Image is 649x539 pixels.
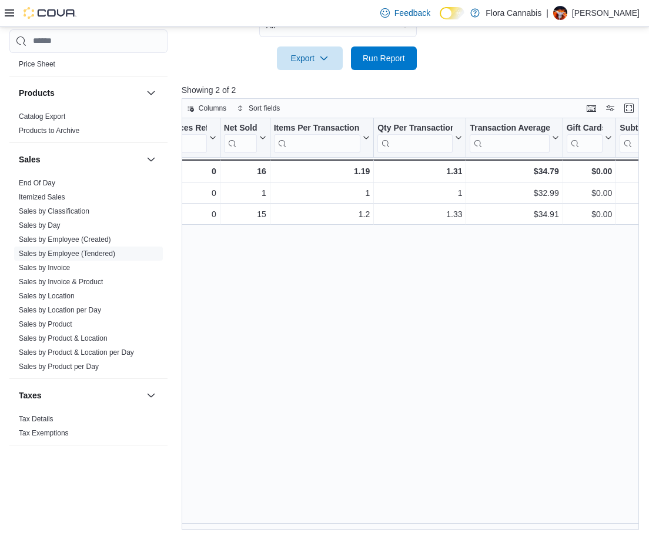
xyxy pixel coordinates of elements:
[19,154,41,165] h3: Sales
[19,334,108,342] a: Sales by Product & Location
[584,101,598,115] button: Keyboard shortcuts
[486,6,541,20] p: Flora Cannabis
[199,104,226,113] span: Columns
[19,264,70,272] a: Sales by Invoice
[19,221,61,229] a: Sales by Day
[19,320,72,328] a: Sales by Product
[19,390,42,401] h3: Taxes
[19,362,99,371] a: Sales by Product per Day
[603,101,617,115] button: Display options
[440,7,464,19] input: Dark Mode
[622,101,636,115] button: Enter fullscreen
[19,154,142,165] button: Sales
[160,164,216,178] div: 0
[363,52,405,64] span: Run Report
[19,207,89,215] a: Sales by Classification
[19,221,61,230] span: Sales by Day
[546,6,548,20] p: |
[394,7,430,19] span: Feedback
[9,57,168,76] div: Pricing
[19,414,53,424] span: Tax Details
[19,193,65,201] a: Itemized Sales
[182,101,231,115] button: Columns
[19,235,111,244] span: Sales by Employee (Created)
[19,362,99,371] span: Sales by Product per Day
[19,292,75,300] a: Sales by Location
[566,164,612,178] div: $0.00
[19,59,55,69] span: Price Sheet
[9,109,168,142] div: Products
[9,176,168,378] div: Sales
[19,60,55,68] a: Price Sheet
[19,291,75,301] span: Sales by Location
[19,348,134,357] span: Sales by Product & Location per Day
[223,164,266,178] div: 16
[277,46,343,70] button: Export
[19,112,65,121] a: Catalog Export
[377,164,462,178] div: 1.31
[9,412,168,445] div: Taxes
[144,152,158,167] button: Sales
[144,388,158,402] button: Taxes
[351,46,417,70] button: Run Report
[553,6,567,20] div: Kyle Pehkonen
[19,334,108,343] span: Sales by Product & Location
[19,235,111,244] a: Sales by Employee (Created)
[470,164,558,178] div: $34.79
[284,46,336,70] span: Export
[19,306,101,314] a: Sales by Location per Day
[144,86,158,100] button: Products
[273,164,370,178] div: 1.19
[19,179,55,187] a: End Of Day
[19,415,53,423] a: Tax Details
[376,1,435,25] a: Feedback
[19,348,134,357] a: Sales by Product & Location per Day
[249,104,280,113] span: Sort fields
[19,207,89,216] span: Sales by Classification
[19,305,101,315] span: Sales by Location per Day
[19,428,69,438] span: Tax Exemptions
[19,277,103,287] span: Sales by Invoice & Product
[19,249,115,258] a: Sales by Employee (Tendered)
[572,6,640,20] p: [PERSON_NAME]
[19,278,103,286] a: Sales by Invoice & Product
[19,429,69,437] a: Tax Exemptions
[19,390,142,401] button: Taxes
[232,101,285,115] button: Sort fields
[19,178,55,188] span: End Of Day
[19,87,55,99] h3: Products
[19,320,72,329] span: Sales by Product
[19,192,65,202] span: Itemized Sales
[182,84,644,96] p: Showing 2 of 2
[19,87,142,99] button: Products
[19,127,79,135] a: Products to Archive
[24,7,76,19] img: Cova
